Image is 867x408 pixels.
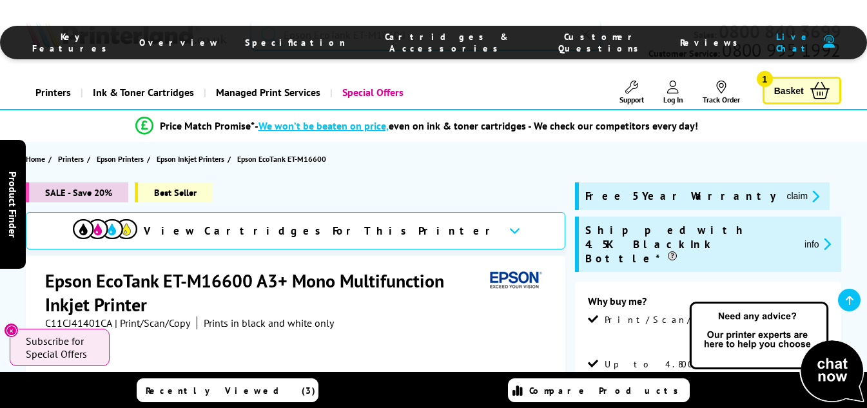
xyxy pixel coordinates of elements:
[619,81,644,104] a: Support
[45,316,112,329] span: C11CJ41401CA
[774,82,804,99] span: Basket
[763,77,841,104] a: Basket 1
[605,314,737,325] span: Print/Scan/Copy
[237,152,326,166] span: Epson EcoTank ET-M16600
[485,269,544,293] img: Epson
[770,31,817,54] span: Live Chat
[330,76,413,109] a: Special Offers
[26,152,48,166] a: Home
[508,378,690,402] a: Compare Products
[605,358,705,393] span: Up to 4.800 x 1,200 dpi Print
[237,152,329,166] a: Epson EcoTank ET-M16600
[204,316,334,329] i: Prints in black and white only
[245,37,346,48] span: Specification
[93,76,194,109] span: Ink & Toner Cartridges
[687,300,867,405] img: Open Live Chat window
[258,119,389,132] span: We won’t be beaten on price,
[81,76,204,109] a: Ink & Toner Cartridges
[823,35,835,48] img: user-headset-duotone.svg
[45,269,485,316] h1: Epson EcoTank ET-M16600 A3+ Mono Multifunction Inkjet Printer
[139,37,219,48] span: Overview
[703,81,740,104] a: Track Order
[371,31,523,54] span: Cartridges & Accessories
[26,76,81,109] a: Printers
[680,37,745,48] span: Reviews
[619,95,644,104] span: Support
[549,31,654,54] span: Customer Questions
[757,71,773,87] span: 1
[4,323,19,338] button: Close
[144,224,498,238] span: View Cartridges For This Printer
[26,152,45,166] span: Home
[97,152,147,166] a: Epson Printers
[97,152,144,166] span: Epson Printers
[26,182,128,202] span: SALE - Save 20%
[663,95,683,104] span: Log In
[157,152,224,166] span: Epson Inkjet Printers
[32,31,113,54] span: Key Features
[58,152,87,166] a: Printers
[157,152,228,166] a: Epson Inkjet Printers
[115,316,190,329] span: | Print/Scan/Copy
[255,119,698,132] div: - even on ink & toner cartridges - We check our competitors every day!
[783,189,823,204] button: promo-description
[137,378,318,402] a: Recently Viewed (3)
[588,295,828,314] div: Why buy me?
[135,182,213,202] span: Best Seller
[146,385,316,396] span: Recently Viewed (3)
[160,119,255,132] span: Price Match Promise*
[663,81,683,104] a: Log In
[73,219,137,239] img: View Cartridges
[58,152,84,166] span: Printers
[204,76,330,109] a: Managed Print Services
[585,223,794,266] span: Shipped with 4.5K Black Ink Bottle*
[801,237,835,251] button: promo-description
[585,189,776,204] span: Free 5 Year Warranty
[529,385,685,396] span: Compare Products
[6,171,19,237] span: Product Finder
[26,335,97,360] span: Subscribe for Special Offers
[6,115,826,137] li: modal_Promise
